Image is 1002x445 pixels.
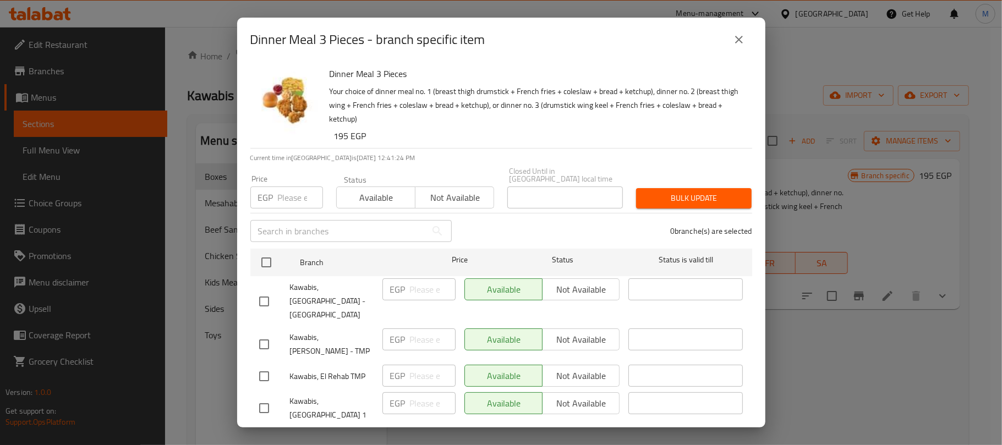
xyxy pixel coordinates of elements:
[290,281,374,322] span: Kawabis, [GEOGRAPHIC_DATA] - [GEOGRAPHIC_DATA]
[415,186,494,208] button: Not available
[390,283,406,296] p: EGP
[278,186,323,208] input: Please enter price
[628,253,743,267] span: Status is valid till
[420,190,490,206] span: Not available
[250,220,426,242] input: Search in branches
[341,190,411,206] span: Available
[410,365,456,387] input: Please enter price
[290,394,374,422] span: Kawabis, [GEOGRAPHIC_DATA] 1
[726,26,752,53] button: close
[423,253,496,267] span: Price
[645,191,743,205] span: Bulk update
[410,392,456,414] input: Please enter price
[250,31,485,48] h2: Dinner Meal 3 Pieces - branch specific item
[390,397,406,410] p: EGP
[290,331,374,358] span: Kawabis, [PERSON_NAME] - TMP
[390,333,406,346] p: EGP
[330,66,743,81] h6: Dinner Meal 3 Pieces
[258,191,273,204] p: EGP
[250,153,752,163] p: Current time in [GEOGRAPHIC_DATA] is [DATE] 12:41:24 PM
[410,328,456,350] input: Please enter price
[636,188,752,208] button: Bulk update
[330,85,743,126] p: Your choice of dinner meal no. 1 (breast thigh drumstick + French fries + coleslaw + bread + ketc...
[505,253,620,267] span: Status
[290,370,374,383] span: Kawabis, El Rehab TMP
[410,278,456,300] input: Please enter price
[334,128,743,144] h6: 195 EGP
[336,186,415,208] button: Available
[250,66,321,136] img: Dinner Meal 3 Pieces
[670,226,752,237] p: 0 branche(s) are selected
[390,369,406,382] p: EGP
[300,256,414,270] span: Branch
